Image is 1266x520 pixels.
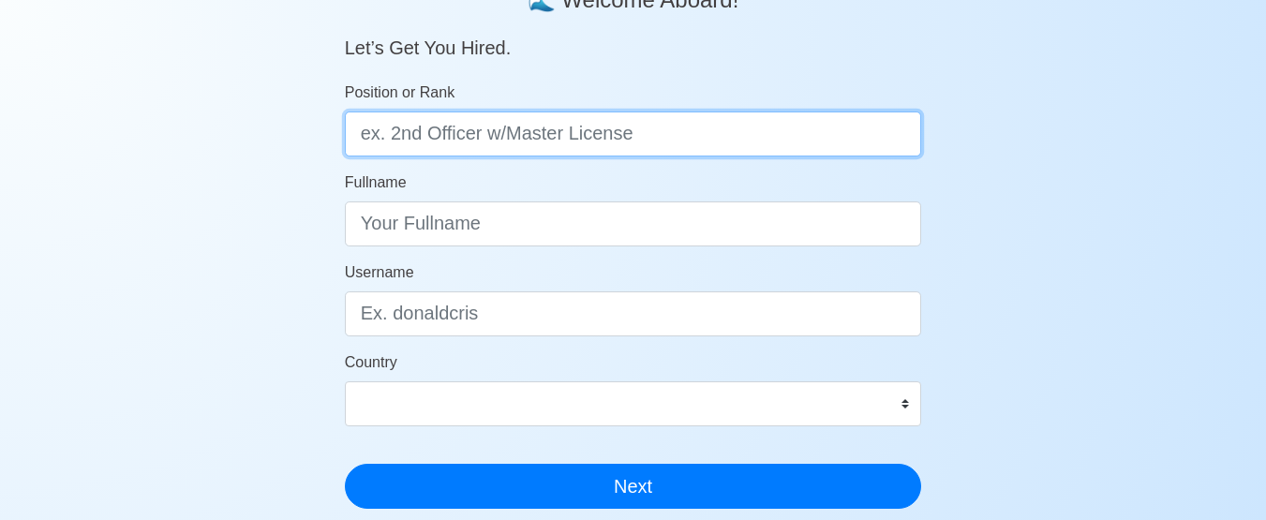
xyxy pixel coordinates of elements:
input: ex. 2nd Officer w/Master License [345,111,922,156]
button: Next [345,464,922,509]
input: Ex. donaldcris [345,291,922,336]
span: Fullname [345,174,407,190]
span: Position or Rank [345,84,454,100]
h5: Let’s Get You Hired. [345,14,922,59]
input: Your Fullname [345,201,922,246]
span: Username [345,264,414,280]
label: Country [345,351,397,374]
